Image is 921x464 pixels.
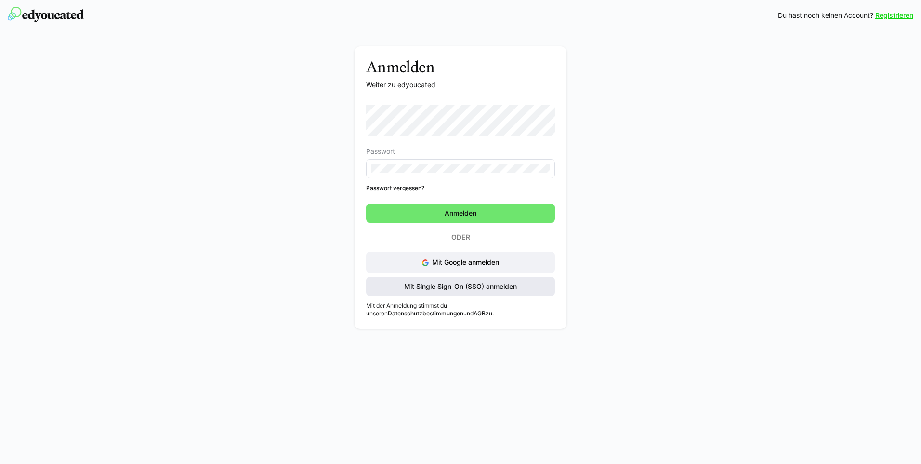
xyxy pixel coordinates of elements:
[432,258,499,266] span: Mit Google anmelden
[8,7,84,22] img: edyoucated
[388,310,463,317] a: Datenschutzbestimmungen
[366,302,555,317] p: Mit der Anmeldung stimmst du unseren und zu.
[366,148,395,155] span: Passwort
[875,11,913,20] a: Registrieren
[403,282,518,291] span: Mit Single Sign-On (SSO) anmelden
[366,252,555,273] button: Mit Google anmelden
[474,310,486,317] a: AGB
[366,80,555,90] p: Weiter zu edyoucated
[366,184,555,192] a: Passwort vergessen?
[366,277,555,296] button: Mit Single Sign-On (SSO) anmelden
[443,208,478,218] span: Anmelden
[437,231,484,244] p: Oder
[366,58,555,76] h3: Anmelden
[778,11,873,20] span: Du hast noch keinen Account?
[366,204,555,223] button: Anmelden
